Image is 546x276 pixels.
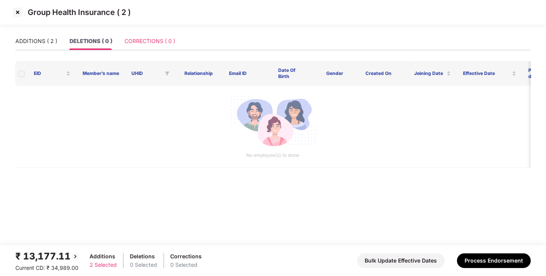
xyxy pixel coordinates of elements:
[170,252,202,261] div: Corrections
[357,253,445,268] button: Bulk Update Effective Dates
[22,152,524,159] p: No employee(s) to show
[457,253,531,268] button: Process Endorsement
[70,37,112,45] div: DELETIONS ( 0 )
[34,70,65,76] span: EID
[230,92,316,152] img: svg+xml;base64,PHN2ZyB4bWxucz0iaHR0cDovL3d3dy53My5vcmcvMjAwMC9zdmciIGlkPSJNdWx0aXBsZV9lbXBsb3llZS...
[223,61,272,86] th: Email ID
[15,249,80,264] div: ₹ 13,177.11
[28,61,76,86] th: EID
[272,61,310,86] th: Date Of Birth
[174,61,223,86] th: Relationship
[15,264,78,271] span: Current CD: ₹ 34,989.00
[414,70,445,76] span: Joining Date
[165,71,169,76] span: filter
[76,61,125,86] th: Member’s name
[124,37,175,45] div: CORRECTIONS ( 0 )
[12,6,24,18] img: svg+xml;base64,PHN2ZyBpZD0iQ3Jvc3MtMzJ4MzIiIHhtbG5zPSJodHRwOi8vd3d3LnczLm9yZy8yMDAwL3N2ZyIgd2lkdG...
[90,261,117,269] div: 2 Selected
[130,252,157,261] div: Deletions
[131,70,162,76] span: UHID
[457,61,522,86] th: Effective Date
[28,8,131,17] p: Group Health Insurance ( 2 )
[71,252,80,261] img: svg+xml;base64,PHN2ZyBpZD0iQmFjay0yMHgyMCIgeG1sbnM9Imh0dHA6Ly93d3cudzMub3JnLzIwMDAvc3ZnIiB3aWR0aD...
[15,37,57,45] div: ADDITIONS ( 2 )
[310,61,359,86] th: Gender
[170,261,202,269] div: 0 Selected
[359,61,408,86] th: Created On
[163,69,171,78] span: filter
[130,261,157,269] div: 0 Selected
[90,252,117,261] div: Additions
[463,70,510,76] span: Effective Date
[408,61,457,86] th: Joining Date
